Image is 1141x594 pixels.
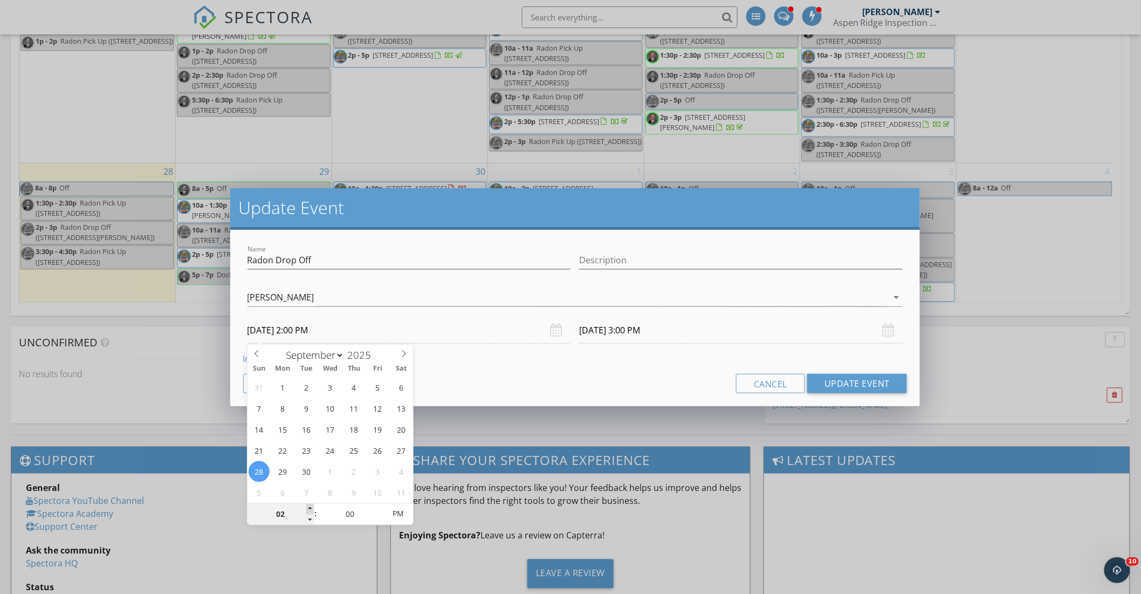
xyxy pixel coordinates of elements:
span: September 21, 2025 [249,440,270,461]
span: September 12, 2025 [367,398,388,419]
span: September 1, 2025 [272,377,293,398]
span: September 13, 2025 [391,398,412,419]
span: October 1, 2025 [320,461,341,482]
span: September 19, 2025 [367,419,388,440]
span: October 10, 2025 [367,482,388,503]
span: September 8, 2025 [272,398,293,419]
span: September 30, 2025 [296,461,317,482]
input: Year [344,349,380,363]
span: September 29, 2025 [272,461,293,482]
span: September 14, 2025 [249,419,270,440]
span: September 9, 2025 [296,398,317,419]
span: Wed [319,366,342,373]
span: September 15, 2025 [272,419,293,440]
span: Thu [342,366,366,373]
span: September 7, 2025 [249,398,270,419]
span: September 11, 2025 [343,398,365,419]
a: Inspection details [243,353,315,365]
span: September 2, 2025 [296,377,317,398]
span: September 28, 2025 [249,461,270,482]
span: Fri [366,366,389,373]
span: September 3, 2025 [320,377,341,398]
span: October 9, 2025 [343,482,365,503]
span: Sat [389,366,413,373]
span: September 27, 2025 [391,440,412,461]
span: October 4, 2025 [391,461,412,482]
i: arrow_drop_down [890,291,903,304]
span: 10 [1126,557,1139,566]
span: September 6, 2025 [391,377,412,398]
div: [PERSON_NAME] [248,292,314,302]
span: September 18, 2025 [343,419,365,440]
h2: Update Event [239,197,912,219]
button: Delete [243,374,311,393]
span: October 11, 2025 [391,482,412,503]
span: September 24, 2025 [320,440,341,461]
span: October 5, 2025 [249,482,270,503]
span: September 10, 2025 [320,398,341,419]
span: September 4, 2025 [343,377,365,398]
span: October 3, 2025 [367,461,388,482]
input: Select date [248,317,571,344]
button: Update Event [807,374,907,393]
button: Cancel [736,374,805,393]
span: October 8, 2025 [320,482,341,503]
span: September 17, 2025 [320,419,341,440]
span: September 16, 2025 [296,419,317,440]
span: Tue [295,366,319,373]
span: August 31, 2025 [249,377,270,398]
span: September 23, 2025 [296,440,317,461]
input: Select date [579,317,903,344]
span: September 5, 2025 [367,377,388,398]
span: Sun [248,366,271,373]
span: Click to toggle [383,503,413,525]
span: October 2, 2025 [343,461,365,482]
iframe: Intercom live chat [1104,557,1130,583]
span: September 22, 2025 [272,440,293,461]
span: September 20, 2025 [391,419,412,440]
span: Mon [271,366,295,373]
span: September 25, 2025 [343,440,365,461]
span: : [314,503,317,525]
span: October 7, 2025 [296,482,317,503]
span: September 26, 2025 [367,440,388,461]
span: October 6, 2025 [272,482,293,503]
